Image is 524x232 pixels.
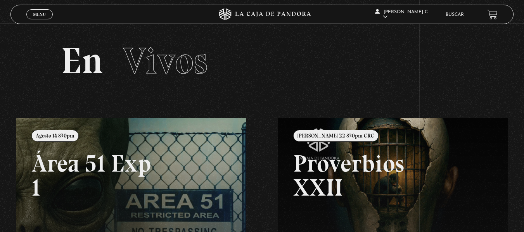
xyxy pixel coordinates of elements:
[375,10,428,19] span: [PERSON_NAME] C
[446,12,464,17] a: Buscar
[33,12,46,17] span: Menu
[487,9,498,19] a: View your shopping cart
[61,43,463,79] h2: En
[30,19,48,24] span: Cerrar
[123,39,208,83] span: Vivos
